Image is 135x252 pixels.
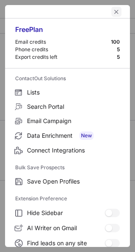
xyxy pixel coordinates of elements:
[27,103,120,110] span: Search Portal
[15,72,120,85] label: ContactOut Solutions
[5,205,130,220] label: Hide Sidebar
[27,178,120,185] span: Save Open Profiles
[79,131,94,140] span: New
[27,117,120,125] span: Email Campaign
[15,39,111,45] div: Email credits
[15,192,120,205] label: Extension Preference
[5,85,130,100] label: Lists
[5,114,130,128] label: Email Campaign
[5,220,130,236] label: AI Writer on Gmail
[15,54,117,60] div: Export credits left
[27,131,120,140] span: Data Enrichment
[15,25,120,39] div: Free Plan
[5,143,130,157] label: Connect Integrations
[27,147,120,154] span: Connect Integrations
[27,224,105,232] span: AI Writer on Gmail
[27,239,105,247] span: Find leads on any site
[5,236,130,251] label: Find leads on any site
[27,209,105,217] span: Hide Sidebar
[13,8,22,16] button: right-button
[5,128,130,143] label: Data Enrichment New
[15,46,117,53] div: Phone credits
[27,89,120,96] span: Lists
[117,46,120,53] div: 5
[5,100,130,114] label: Search Portal
[111,7,121,17] button: left-button
[111,39,120,45] div: 100
[5,174,130,189] label: Save Open Profiles
[15,161,120,174] label: Bulk Save Prospects
[117,54,120,60] div: 5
